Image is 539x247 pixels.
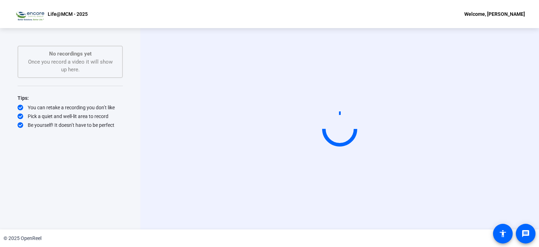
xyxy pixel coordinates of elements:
[18,104,123,111] div: You can retake a recording you don’t like
[18,122,123,129] div: Be yourself! It doesn’t have to be perfect
[48,10,88,18] p: Life@MCM - 2025
[4,235,41,242] div: © 2025 OpenReel
[25,50,115,58] p: No recordings yet
[499,229,507,238] mat-icon: accessibility
[464,10,525,18] div: Welcome, [PERSON_NAME]
[521,229,530,238] mat-icon: message
[14,7,44,21] img: OpenReel logo
[25,50,115,74] div: Once you record a video it will show up here.
[18,94,123,102] div: Tips:
[18,113,123,120] div: Pick a quiet and well-lit area to record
